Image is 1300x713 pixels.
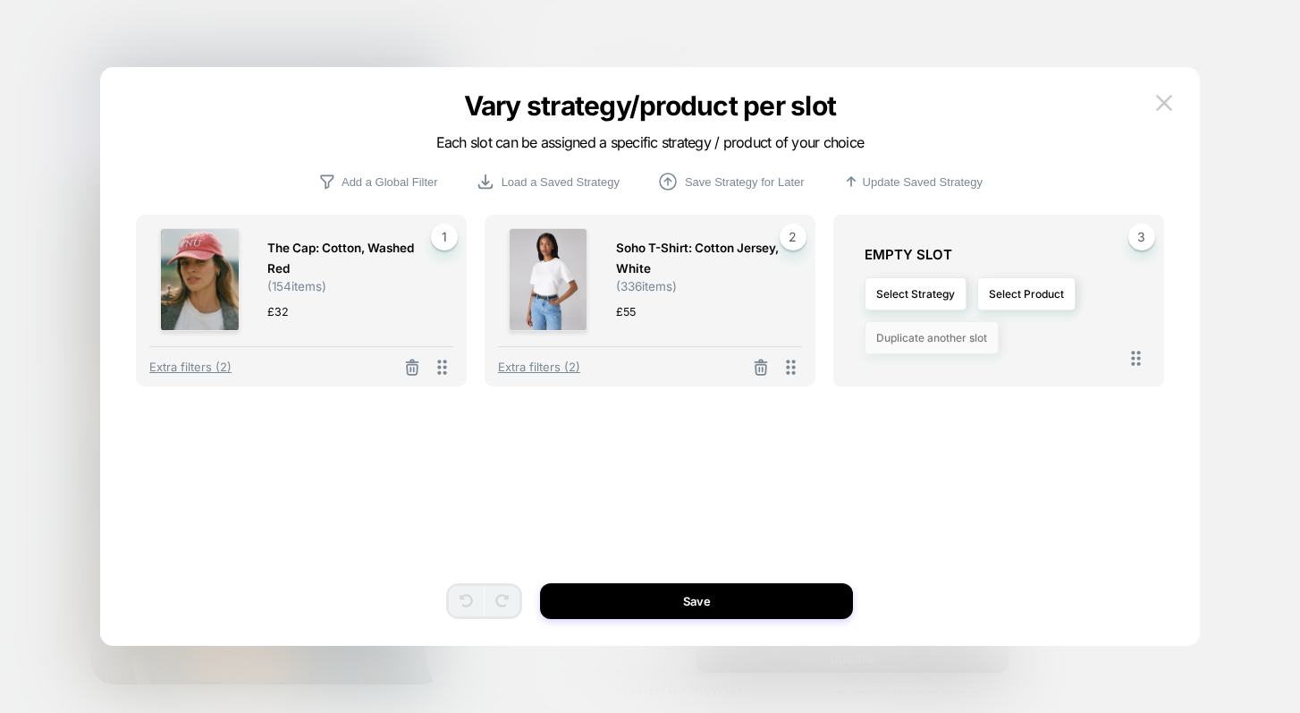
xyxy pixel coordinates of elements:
[13,9,341,36] div: Free shipping to [GEOGRAPHIC_DATA] above AU$300.00
[837,172,988,191] button: Update Saved Strategy
[616,238,784,279] span: Soho T-Shirt: Cotton Jersey, White
[865,246,1151,263] div: EMPTY SLOT
[685,175,805,189] p: Save Strategy for Later
[652,170,810,193] button: Save Strategy for Later
[169,79,296,96] a: Trousers and Shorts
[509,228,588,331] img: 18682676_WNU-STS-CJ-W_model_1.jpg
[977,277,1076,310] button: Select Product
[470,171,625,192] button: Load a Saved Strategy
[173,96,239,113] a: SHOP ALL
[59,96,134,113] a: Accessories
[436,133,865,151] span: Each slot can be assigned a specific strategy / product of your choice
[312,89,988,122] p: Vary strategy/product per slot
[865,321,999,354] button: Duplicate another slot
[863,175,983,189] p: Update Saved Strategy
[82,62,119,79] a: Shirts
[780,224,806,250] span: 2
[122,62,274,79] a: Jumpers and Cardigans
[540,583,853,619] button: Save
[138,96,169,113] a: Edits
[53,79,165,96] a: Tops and Blouses
[502,175,620,189] p: Load a Saved Strategy
[616,279,677,293] span: ( 336 items)
[865,277,967,310] button: Select Strategy
[616,302,636,321] span: £ 55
